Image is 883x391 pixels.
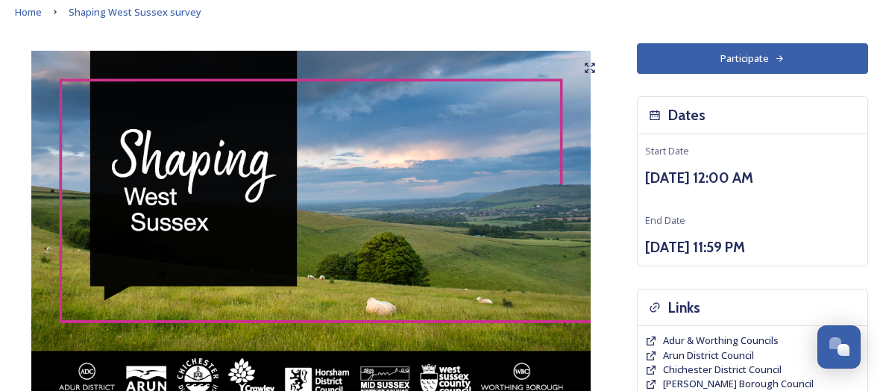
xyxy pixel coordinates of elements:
h3: Dates [668,104,706,126]
h3: [DATE] 12:00 AM [645,167,860,189]
span: Start Date [645,144,689,157]
span: Chichester District Council [663,363,782,376]
a: Arun District Council [663,348,754,363]
button: Open Chat [817,325,861,369]
span: Adur & Worthing Councils [663,334,779,347]
h3: Links [668,297,700,319]
button: Participate [637,43,868,74]
a: Chichester District Council [663,363,782,377]
a: Shaping West Sussex survey [69,3,201,21]
h3: [DATE] 11:59 PM [645,237,860,258]
span: Home [15,5,42,19]
a: [PERSON_NAME] Borough Council [663,377,814,391]
span: End Date [645,213,685,227]
a: Adur & Worthing Councils [663,334,779,348]
span: Shaping West Sussex survey [69,5,201,19]
span: [PERSON_NAME] Borough Council [663,377,814,390]
a: Home [15,3,42,21]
